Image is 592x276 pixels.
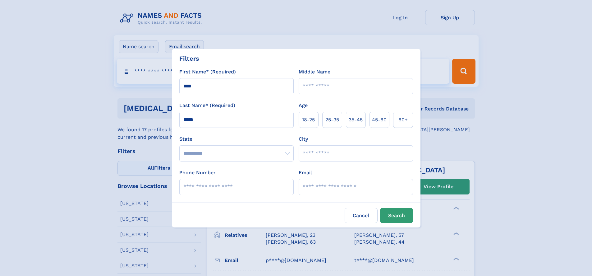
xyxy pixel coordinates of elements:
button: Search [380,208,413,223]
label: Phone Number [179,169,216,176]
span: 45‑60 [372,116,387,124]
span: 35‑45 [349,116,363,124]
label: City [299,135,308,143]
label: First Name* (Required) [179,68,236,76]
div: Filters [179,54,199,63]
span: 25‑35 [325,116,339,124]
label: Cancel [345,208,378,223]
label: Last Name* (Required) [179,102,235,109]
label: Email [299,169,312,176]
span: 60+ [398,116,408,124]
label: Age [299,102,308,109]
label: State [179,135,294,143]
span: 18‑25 [302,116,315,124]
label: Middle Name [299,68,330,76]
